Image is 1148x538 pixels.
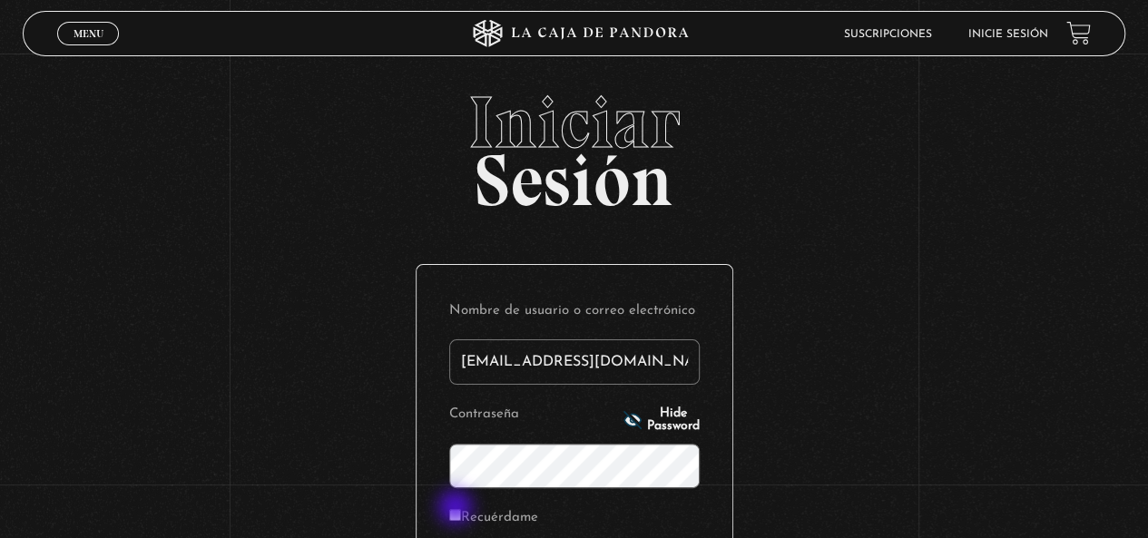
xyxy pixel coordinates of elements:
label: Nombre de usuario o correo electrónico [449,298,700,326]
label: Contraseña [449,401,619,429]
span: Hide Password [647,407,700,433]
span: Cerrar [67,44,110,56]
span: Menu [74,28,103,39]
a: View your shopping cart [1066,21,1091,45]
a: Inicie sesión [968,29,1048,40]
label: Recuérdame [449,504,538,533]
a: Suscripciones [844,29,932,40]
button: Hide Password [623,407,700,433]
h2: Sesión [23,86,1124,202]
input: Recuérdame [449,509,461,521]
span: Iniciar [23,86,1124,159]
